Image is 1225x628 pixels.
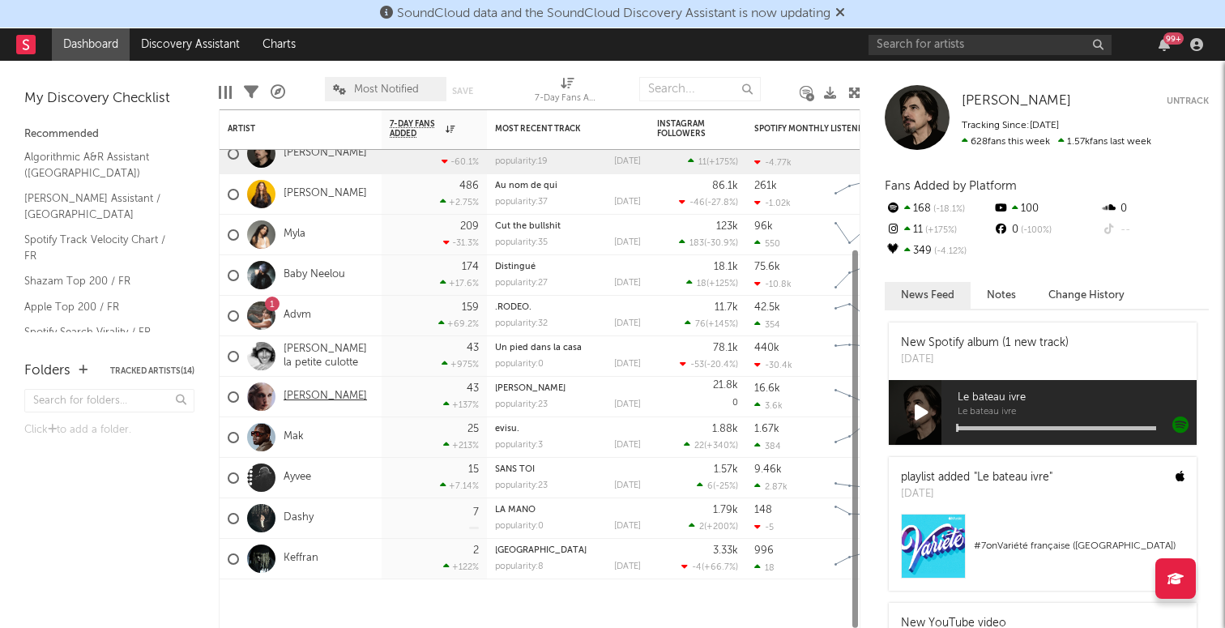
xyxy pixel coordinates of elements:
[24,323,178,341] a: Spotify Search Virality / FR
[495,546,641,555] div: PALERMO
[24,190,178,223] a: [PERSON_NAME] Assistant / [GEOGRAPHIC_DATA]
[443,237,479,248] div: -31.3 %
[443,399,479,410] div: +137 %
[754,221,773,232] div: 96k
[495,546,587,555] a: [GEOGRAPHIC_DATA]
[754,522,774,532] div: -5
[974,472,1052,483] a: "Le bateau ivre"
[827,539,900,579] svg: Chart title
[827,134,900,174] svg: Chart title
[495,465,535,474] a: SANS TOI
[24,231,178,264] a: Spotify Track Velocity Chart / FR
[680,359,738,370] div: ( )
[440,197,479,207] div: +2.75 %
[679,237,738,248] div: ( )
[473,507,479,518] div: 7
[443,440,479,451] div: +213 %
[460,221,479,232] div: 209
[1159,38,1170,51] button: 99+
[754,505,772,515] div: 148
[1101,220,1209,241] div: --
[689,239,704,248] span: 183
[467,424,479,434] div: 25
[614,400,641,409] div: [DATE]
[754,181,777,191] div: 261k
[706,442,736,451] span: +340 %
[495,425,641,434] div: evisu.
[24,421,194,440] div: Click to add a folder.
[885,241,992,262] div: 349
[24,125,194,144] div: Recommended
[689,199,705,207] span: -46
[440,278,479,288] div: +17.6 %
[690,361,704,370] span: -53
[827,417,900,458] svg: Chart title
[495,384,566,393] a: [PERSON_NAME]
[284,343,373,370] a: [PERSON_NAME] la petite culotte
[754,424,779,434] div: 1.67k
[495,238,548,247] div: popularity: 35
[614,441,641,450] div: [DATE]
[495,263,641,271] div: Distingué
[713,505,738,515] div: 1.79k
[284,147,367,160] a: [PERSON_NAME]
[754,302,780,313] div: 42.5k
[716,221,738,232] div: 123k
[901,335,1069,352] div: New Spotify album (1 new track)
[962,94,1071,108] span: [PERSON_NAME]
[901,352,1069,368] div: [DATE]
[697,280,706,288] span: 18
[712,181,738,191] div: 86.1k
[284,187,367,201] a: [PERSON_NAME]
[679,197,738,207] div: ( )
[284,430,304,444] a: Mak
[442,156,479,167] div: -60.1 %
[754,124,876,134] div: Spotify Monthly Listeners
[698,158,706,167] span: 11
[462,302,479,313] div: 159
[901,486,1052,502] div: [DATE]
[251,28,307,61] a: Charts
[827,458,900,498] svg: Chart title
[1018,226,1052,235] span: -100 %
[715,302,738,313] div: 11.7k
[885,282,971,309] button: News Feed
[713,380,738,391] div: 21.8k
[694,442,704,451] span: 22
[754,360,792,370] div: -30.4k
[24,272,178,290] a: Shazam Top 200 / FR
[614,319,641,328] div: [DATE]
[219,69,232,116] div: Edit Columns
[468,464,479,475] div: 15
[754,279,792,289] div: -10.8k
[827,377,900,417] svg: Chart title
[889,514,1197,591] a: #7onVariété française ([GEOGRAPHIC_DATA])
[462,262,479,272] div: 174
[390,119,442,139] span: 7-Day Fans Added
[827,255,900,296] svg: Chart title
[962,121,1059,130] span: Tracking Since: [DATE]
[614,157,641,166] div: [DATE]
[754,262,780,272] div: 75.6k
[614,360,641,369] div: [DATE]
[827,336,900,377] svg: Chart title
[885,199,992,220] div: 168
[467,343,479,353] div: 43
[689,521,738,532] div: ( )
[827,296,900,336] svg: Chart title
[958,408,1197,417] span: Le bateau ivre
[495,222,561,231] a: Cut the bullshit
[639,77,761,101] input: Search...
[614,238,641,247] div: [DATE]
[932,247,967,256] span: -4.12 %
[974,536,1184,556] div: # 7 on Variété française ([GEOGRAPHIC_DATA])
[706,239,736,248] span: -30.9 %
[495,441,543,450] div: popularity: 3
[495,222,641,231] div: Cut the bullshit
[962,93,1071,109] a: [PERSON_NAME]
[713,343,738,353] div: 78.1k
[695,320,706,329] span: 76
[614,522,641,531] div: [DATE]
[1163,32,1184,45] div: 99 +
[706,523,736,532] span: +200 %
